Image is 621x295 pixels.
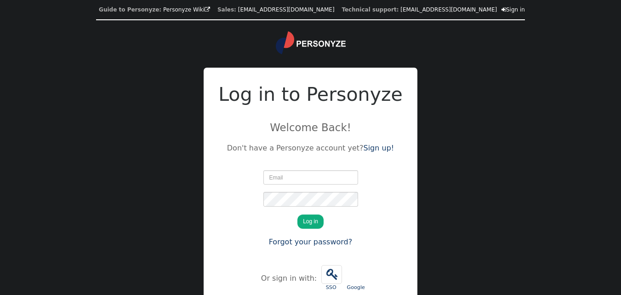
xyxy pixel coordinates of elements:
[218,143,403,154] p: Don't have a Personyze account yet?
[341,265,370,285] iframe: Sign in with Google Button
[163,6,210,13] a: Personyze Wiki
[217,6,236,13] b: Sales:
[342,6,399,13] b: Technical support:
[297,214,324,229] button: Log in
[238,6,335,13] a: [EMAIL_ADDRESS][DOMAIN_NAME]
[322,266,342,283] span: 
[400,6,497,13] a: [EMAIL_ADDRESS][DOMAIN_NAME]
[501,7,506,12] span: 
[99,6,161,13] b: Guide to Personyze:
[218,120,403,135] p: Welcome Back!
[218,81,403,109] h2: Log in to Personyze
[321,284,341,292] div: SSO
[347,284,365,292] div: Google
[269,237,353,246] a: Forgot your password?
[261,273,319,284] div: Or sign in with:
[276,31,346,54] img: logo.svg
[364,144,394,152] a: Sign up!
[501,6,525,13] a: Sign in
[263,170,358,185] input: Email
[205,7,210,12] span: 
